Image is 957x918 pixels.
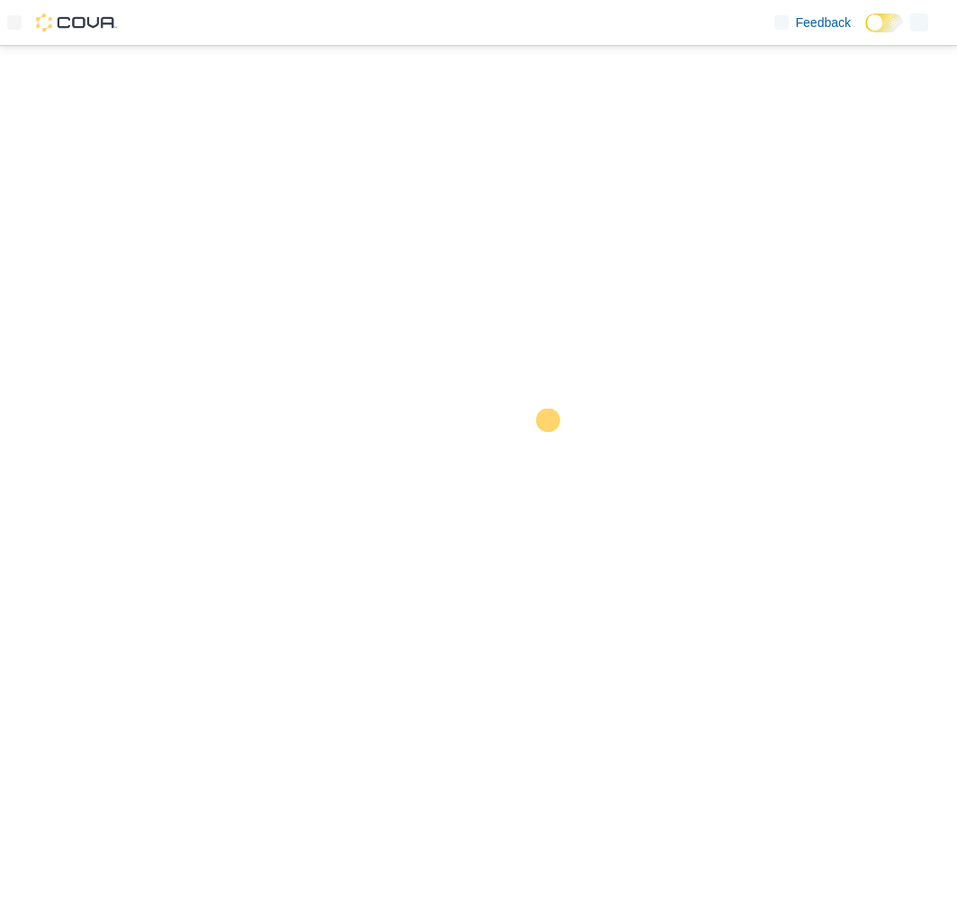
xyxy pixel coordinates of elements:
input: Dark Mode [865,13,903,32]
a: Feedback [767,4,858,40]
span: Dark Mode [865,32,866,33]
img: Cova [36,13,117,31]
span: Feedback [796,13,851,31]
img: cova-loader [478,395,613,530]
